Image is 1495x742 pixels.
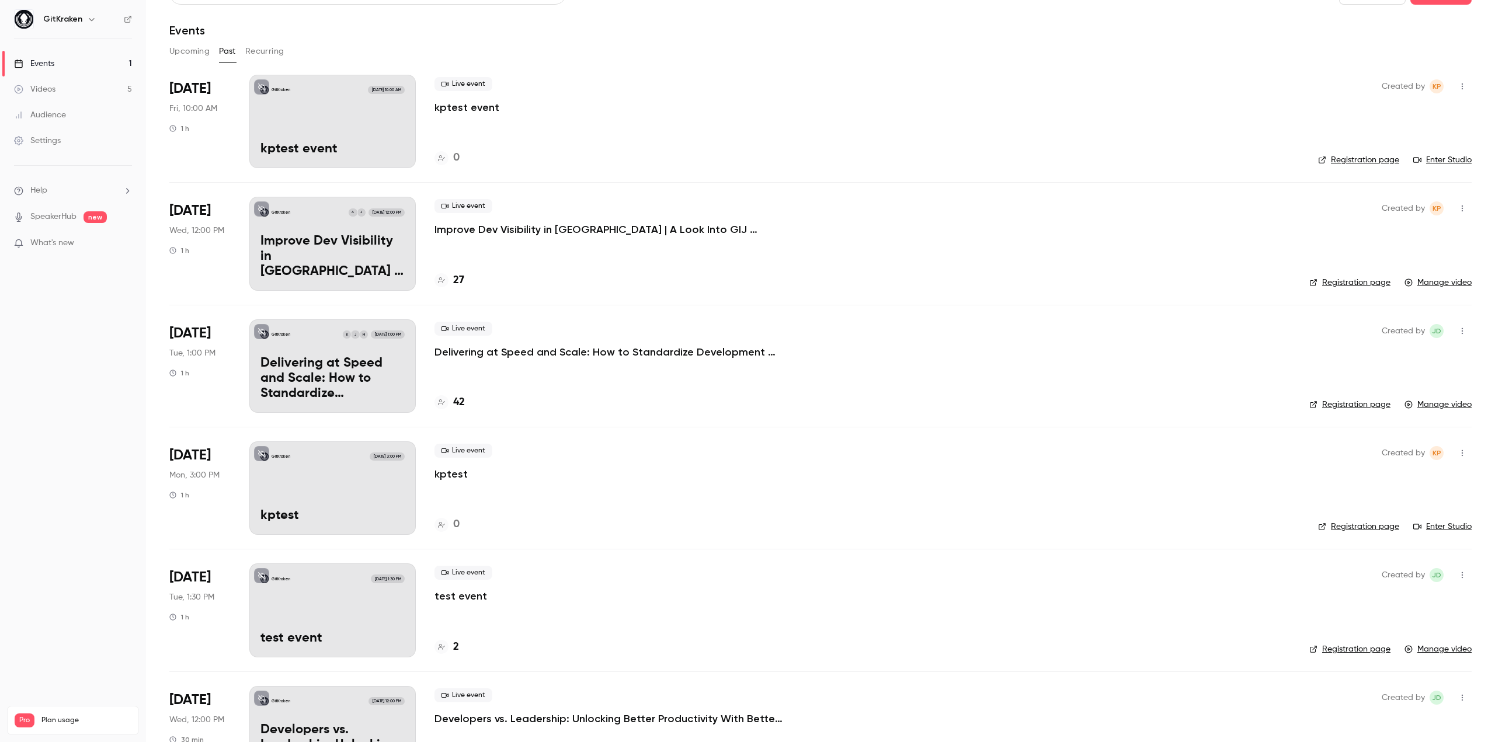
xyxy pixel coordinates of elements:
span: [DATE] [169,691,211,709]
a: 0 [434,517,460,532]
a: Enter Studio [1413,154,1472,166]
div: 1 h [169,124,189,133]
h4: 0 [453,150,460,166]
a: Developers vs. Leadership: Unlocking Better Productivity With Better DevEx [434,712,785,726]
div: A [348,208,357,217]
p: Delivering at Speed and Scale: How to Standardize Development Workflows Across Toolsets [260,356,405,401]
span: Mon, 3:00 PM [169,469,220,481]
div: M [359,330,368,339]
iframe: Noticeable Trigger [118,238,132,249]
a: kptest eventGitKraken[DATE] 10:00 AMkptest event [249,75,416,168]
h4: 0 [453,517,460,532]
div: Apr 29 Tue, 11:30 AM (America/Denver) [169,563,231,657]
p: test event [260,631,405,646]
p: GitKraken [272,332,290,337]
span: Fri, 10:00 AM [169,103,217,114]
p: GitKraken [272,210,290,215]
div: May 20 Tue, 11:00 AM (America/Denver) [169,319,231,413]
p: test event [434,589,487,603]
span: Ken Paetzold [1430,79,1444,93]
p: GitKraken [272,698,290,704]
span: Live event [434,566,492,580]
div: Settings [14,135,61,147]
h4: 27 [453,273,464,288]
span: KP [1433,446,1441,460]
span: JD [1432,324,1441,338]
p: GitKraken [272,576,290,582]
a: Improve Dev Visibility in [GEOGRAPHIC_DATA] | A Look Into GIJ Advanced [434,222,785,236]
p: kptest event [260,142,405,157]
a: SpeakerHub [30,211,77,223]
span: Plan usage [41,716,131,725]
div: Aug 1 Fri, 10:00 AM (America/New York) [169,75,231,168]
div: May 19 Mon, 3:00 PM (America/New York) [169,441,231,535]
a: kptest [434,467,468,481]
p: kptest [260,508,405,524]
span: Tue, 1:00 PM [169,347,215,359]
a: Registration page [1309,399,1390,410]
a: 0 [434,150,460,166]
button: Past [219,42,236,61]
span: [DATE] 12:00 PM [368,208,404,217]
h1: Events [169,23,205,37]
span: [DATE] 10:00 AM [368,86,404,94]
span: [DATE] [169,324,211,343]
span: Joe Dearbonne [1430,568,1444,582]
span: Joe Dearbonne [1430,691,1444,705]
span: Created by [1382,201,1425,215]
span: JD [1432,691,1441,705]
span: [DATE] [169,446,211,465]
span: What's new [30,237,74,249]
span: Wed, 12:00 PM [169,225,224,236]
a: Enter Studio [1413,521,1472,532]
span: Live event [434,199,492,213]
a: Manage video [1404,643,1472,655]
p: GitKraken [272,454,290,459]
p: Delivering at Speed and Scale: How to Standardize Development Workflows Across Toolsets [434,345,785,359]
span: Wed, 12:00 PM [169,714,224,726]
a: kptestGitKraken[DATE] 3:00 PMkptest [249,441,416,535]
span: [DATE] 1:30 PM [371,574,404,583]
p: GitKraken [272,87,290,93]
a: 27 [434,273,464,288]
a: Improve Dev Visibility in Jira | A Look Into GIJ AdvancedGitKrakenJA[DATE] 12:00 PMImprove Dev Vi... [249,197,416,290]
span: [DATE] [169,201,211,220]
div: 1 h [169,490,189,500]
span: Live event [434,444,492,458]
span: Created by [1382,568,1425,582]
div: Audience [14,109,66,121]
div: J [350,330,360,339]
div: K [342,330,352,339]
span: Created by [1382,324,1425,338]
span: Live event [434,322,492,336]
div: Videos [14,83,55,95]
span: [DATE] [169,568,211,587]
span: Live event [434,77,492,91]
a: Registration page [1318,154,1399,166]
a: 2 [434,639,459,655]
span: Joe Dearbonne [1430,324,1444,338]
li: help-dropdown-opener [14,184,132,197]
span: Pro [15,713,34,727]
a: test eventGitKraken[DATE] 1:30 PMtest event [249,563,416,657]
div: Jun 11 Wed, 12:00 PM (America/New York) [169,197,231,290]
span: Tue, 1:30 PM [169,591,214,603]
span: [DATE] [169,79,211,98]
span: Help [30,184,47,197]
a: 42 [434,395,465,410]
button: Upcoming [169,42,210,61]
div: 1 h [169,612,189,622]
span: [DATE] 1:00 PM [371,330,404,339]
span: new [84,211,107,223]
div: 1 h [169,246,189,255]
img: GitKraken [15,10,33,29]
span: [DATE] 12:00 PM [368,697,404,705]
a: Manage video [1404,399,1472,410]
a: kptest event [434,100,499,114]
div: Events [14,58,54,69]
span: Created by [1382,446,1425,460]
